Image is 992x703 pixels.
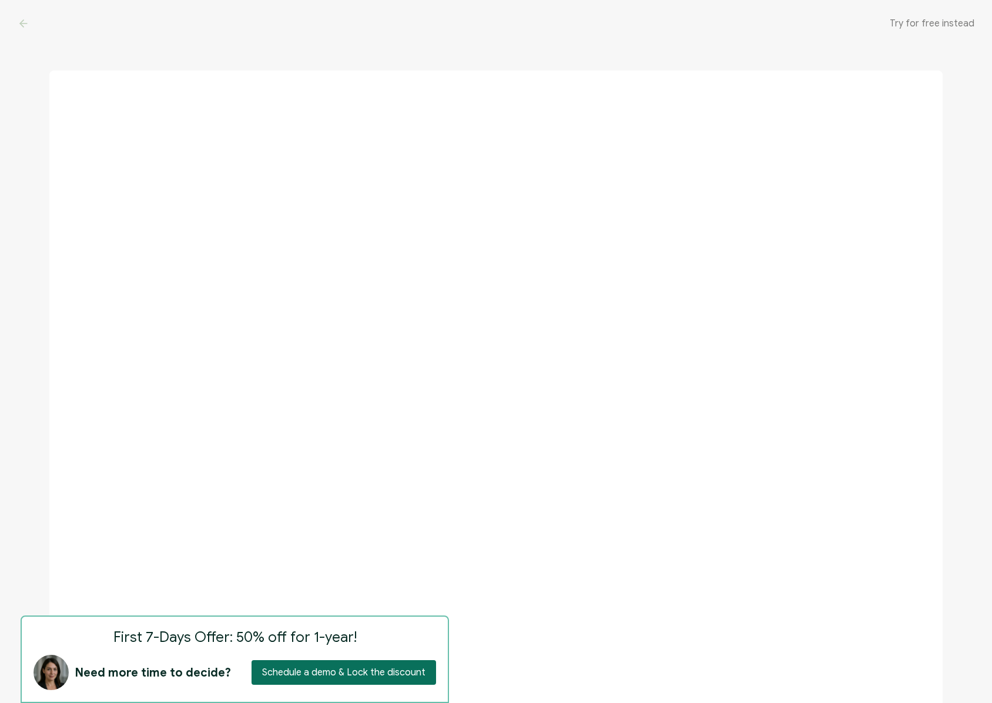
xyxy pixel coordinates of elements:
span: Try for free instead [890,18,974,29]
span: Need more time to decide? [75,665,231,680]
iframe: Chat Widget [933,647,992,703]
img: consultant [33,655,69,690]
span: First 7-Days Offer: 50% off for 1-year! [113,628,357,646]
button: Schedule a demo & Lock the discount [252,660,436,685]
